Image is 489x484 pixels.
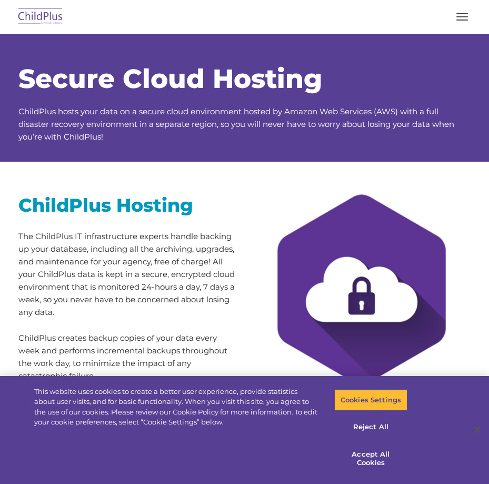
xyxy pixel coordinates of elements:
[334,389,407,411] button: Cookies Settings
[18,63,322,95] span: Secure Cloud Hosting
[334,416,407,438] button: Reject All
[334,443,407,473] button: Accept All Cookies
[18,332,237,382] p: ChildPlus creates backup copies of your data every week and performs incremental backups througho...
[16,5,65,29] img: ChildPlus by Procare Solutions
[18,106,454,142] span: ChildPlus hosts your data on a secure cloud environment hosted by Amazon Web Services (AWS) with ...
[253,180,471,399] img: cloud-hosting
[18,193,237,217] h2: ChildPlus Hosting
[466,418,489,441] button: Close
[34,387,320,428] div: This website uses cookies to create a better user experience, provide statistics about user visit...
[18,230,237,319] p: The ChildPlus IT infrastructure experts handle backing up your database, including all the archiv...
